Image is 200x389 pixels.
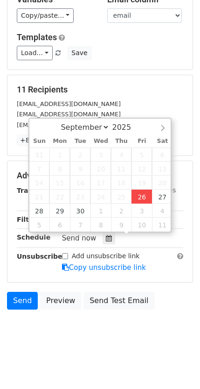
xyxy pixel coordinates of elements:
span: September 7, 2025 [29,162,50,176]
span: September 6, 2025 [152,148,172,162]
span: September 13, 2025 [152,162,172,176]
span: October 7, 2025 [70,218,90,232]
span: September 12, 2025 [131,162,152,176]
a: Send [7,292,38,310]
strong: Tracking [17,187,48,194]
small: [EMAIL_ADDRESS][DOMAIN_NAME] [17,100,121,107]
span: September 20, 2025 [152,176,172,190]
a: Send Test Email [83,292,154,310]
span: September 26, 2025 [131,190,152,204]
span: October 10, 2025 [131,218,152,232]
strong: Filters [17,216,41,223]
span: September 17, 2025 [90,176,111,190]
a: Copy/paste... [17,8,74,23]
span: September 8, 2025 [49,162,70,176]
span: September 2, 2025 [70,148,90,162]
strong: Unsubscribe [17,253,62,260]
label: Add unsubscribe link [72,251,140,261]
span: Send now [62,234,97,242]
span: September 1, 2025 [49,148,70,162]
span: Sun [29,138,50,144]
span: Tue [70,138,90,144]
span: September 30, 2025 [70,204,90,218]
span: Mon [49,138,70,144]
span: September 19, 2025 [131,176,152,190]
span: September 15, 2025 [49,176,70,190]
small: [EMAIL_ADDRESS][DOMAIN_NAME] [17,111,121,118]
strong: Schedule [17,233,50,241]
span: October 6, 2025 [49,218,70,232]
span: September 16, 2025 [70,176,90,190]
span: October 3, 2025 [131,204,152,218]
span: September 29, 2025 [49,204,70,218]
span: September 14, 2025 [29,176,50,190]
span: September 22, 2025 [49,190,70,204]
span: September 11, 2025 [111,162,131,176]
a: Templates [17,32,57,42]
a: Copy unsubscribe link [62,263,146,272]
span: September 24, 2025 [90,190,111,204]
h5: Advanced [17,170,183,181]
span: October 9, 2025 [111,218,131,232]
span: October 5, 2025 [29,218,50,232]
span: Thu [111,138,131,144]
span: September 21, 2025 [29,190,50,204]
input: Year [110,123,143,132]
div: 聊天小组件 [153,344,200,389]
span: Sat [152,138,172,144]
iframe: Chat Widget [153,344,200,389]
span: September 28, 2025 [29,204,50,218]
span: September 10, 2025 [90,162,111,176]
span: August 31, 2025 [29,148,50,162]
span: September 5, 2025 [131,148,152,162]
h5: 11 Recipients [17,85,183,95]
span: Wed [90,138,111,144]
a: +8 more [17,134,52,146]
span: October 2, 2025 [111,204,131,218]
span: October 1, 2025 [90,204,111,218]
span: Fri [131,138,152,144]
span: September 27, 2025 [152,190,172,204]
span: September 4, 2025 [111,148,131,162]
span: October 4, 2025 [152,204,172,218]
button: Save [67,46,91,60]
span: October 11, 2025 [152,218,172,232]
a: Preview [40,292,81,310]
span: September 18, 2025 [111,176,131,190]
span: September 3, 2025 [90,148,111,162]
span: September 9, 2025 [70,162,90,176]
small: [EMAIL_ADDRESS][DOMAIN_NAME] [17,121,121,128]
span: September 23, 2025 [70,190,90,204]
span: September 25, 2025 [111,190,131,204]
span: October 8, 2025 [90,218,111,232]
a: Load... [17,46,53,60]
